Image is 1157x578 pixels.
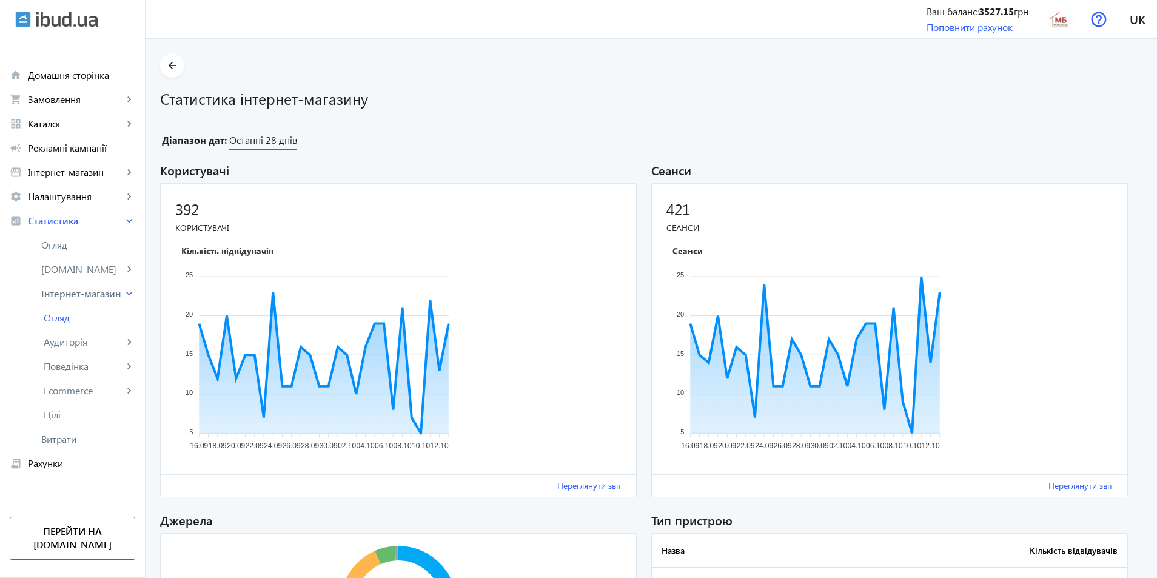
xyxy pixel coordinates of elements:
mat-icon: keyboard_arrow_right [123,360,135,372]
span: Домашня сторінка [28,69,135,81]
span: 392 [175,198,199,220]
tspan: 20.09 [227,442,245,450]
h2: Джерела [160,505,637,528]
text: Кількість відвідувачів [181,244,273,256]
tspan: 02.10 [338,442,356,450]
mat-icon: keyboard_arrow_right [123,215,135,227]
h2: Тип пристрою [651,505,1128,528]
mat-icon: keyboard_arrow_right [123,385,135,397]
tspan: 02.10 [829,442,847,450]
span: Останні 28 днів [229,133,297,150]
img: ibud.svg [15,12,31,27]
mat-icon: receipt_long [10,457,22,469]
mat-icon: keyboard_arrow_right [123,118,135,130]
tspan: 22.09 [246,442,264,450]
tspan: 30.09 [811,442,829,450]
span: Статистика [28,215,123,227]
tspan: 20 [186,311,193,318]
tspan: 10 [677,389,684,396]
h2: Користувачі [160,155,637,178]
tspan: 24.09 [755,442,773,450]
tspan: 12.10 [431,442,449,450]
img: help.svg [1091,12,1107,27]
tspan: 12.10 [922,442,940,450]
h1: Статистика інтернет-магазину [160,88,1142,109]
tspan: 04.10 [848,442,866,450]
span: Налаштування [28,190,123,203]
span: Поведінка [44,360,123,372]
mat-icon: shopping_cart [10,93,22,106]
span: Інтернет-магазин [28,166,123,178]
tspan: 28.09 [301,442,319,450]
a: Поповнити рахунок [927,21,1013,33]
img: ibud_text.svg [36,12,98,27]
tspan: 26.09 [283,442,301,450]
span: Рахунки [28,457,135,469]
span: Рекламні кампанії [28,142,135,154]
b: 3527.15 [979,5,1014,18]
tspan: 5 [189,428,193,435]
tspan: 15 [677,349,684,357]
span: Цілі [44,409,135,421]
tspan: 04.10 [357,442,375,450]
span: Огляд [41,239,135,251]
tspan: 16.09 [190,442,208,450]
tspan: 15 [186,349,193,357]
tspan: 16.09 [681,442,699,450]
tspan: 18.09 [209,442,227,450]
span: Замовлення [28,93,123,106]
tspan: 25 [677,271,684,278]
tspan: 08.10 [885,442,903,450]
tspan: 20.09 [718,442,736,450]
span: uk [1130,12,1145,27]
th: Назва [652,534,902,568]
tspan: 25 [186,271,193,278]
mat-icon: settings [10,190,22,203]
div: Сеанси [666,222,1113,234]
div: Користувачі [175,222,622,234]
a: Перейти на [DOMAIN_NAME] [10,517,135,560]
mat-icon: keyboard_arrow_right [123,190,135,203]
mat-icon: home [10,69,22,81]
span: Інтернет-магазин [41,287,123,300]
tspan: 08.10 [394,442,412,450]
a: Переглянути звіт [557,480,622,492]
tspan: 06.10 [375,442,393,450]
tspan: 06.10 [866,442,884,450]
text: Сеанси [672,244,703,256]
tspan: 10.10 [903,442,921,450]
tspan: 30.09 [320,442,338,450]
tspan: 28.09 [792,442,810,450]
h2: Сеанси [651,155,1128,178]
th: Кількість відвідувачів [902,534,1127,568]
mat-icon: grid_view [10,118,22,130]
a: Переглянути звіт [1048,480,1113,492]
mat-icon: keyboard_arrow_right [123,93,135,106]
tspan: 26.09 [774,442,792,450]
span: Каталог [28,118,123,130]
b: Діапазон дат: [160,133,227,147]
span: Аудиторія [44,336,123,348]
mat-icon: keyboard_arrow_right [123,336,135,348]
mat-icon: storefront [10,166,22,178]
tspan: 10.10 [412,442,430,450]
span: Огляд [44,312,135,324]
div: Ваш баланс: грн [927,5,1028,18]
mat-icon: keyboard_arrow_right [123,166,135,178]
mat-icon: campaign [10,142,22,154]
mat-icon: keyboard_arrow_right [123,287,135,300]
span: Ecommerce [44,385,123,397]
img: 5e1f2ad06c0863778-15791008808-treyd1-1.jpeg [1047,5,1074,33]
tspan: 20 [677,311,684,318]
tspan: 10 [186,389,193,396]
span: Витрати [41,433,135,445]
tspan: 22.09 [737,442,755,450]
tspan: 24.09 [264,442,282,450]
span: [DOMAIN_NAME] [41,263,123,275]
mat-icon: keyboard_arrow_right [123,263,135,275]
mat-icon: arrow_back [165,58,180,73]
tspan: 5 [680,428,684,435]
mat-icon: analytics [10,215,22,227]
tspan: 18.09 [700,442,718,450]
span: 421 [666,198,690,220]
